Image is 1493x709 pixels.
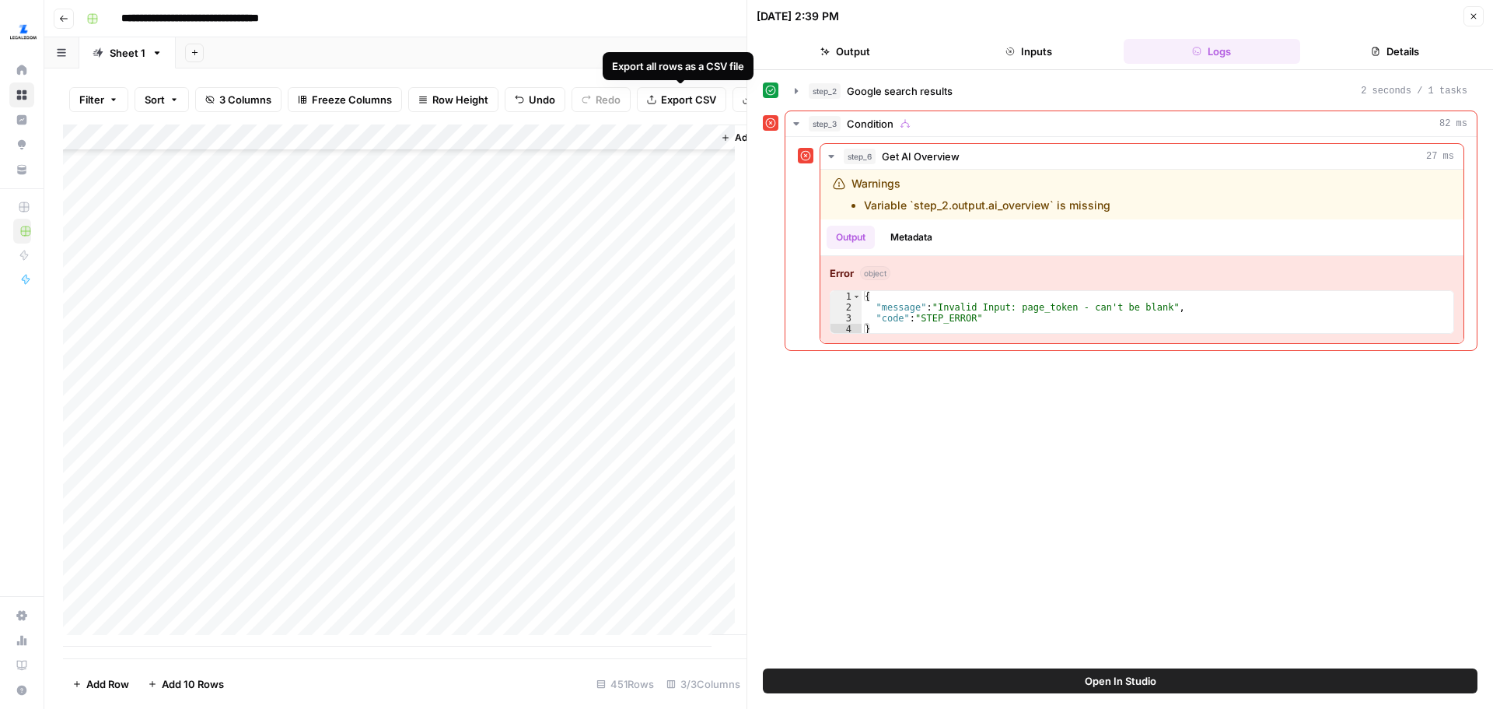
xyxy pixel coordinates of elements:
[138,672,233,697] button: Add 10 Rows
[1306,39,1484,64] button: Details
[847,116,893,132] span: Condition
[852,291,861,302] span: Toggle code folding, rows 1 through 4
[135,87,189,112] button: Sort
[312,92,392,107] span: Freeze Columns
[79,92,104,107] span: Filter
[432,92,488,107] span: Row Height
[757,39,934,64] button: Output
[847,83,953,99] span: Google search results
[9,628,34,653] a: Usage
[9,678,34,703] button: Help + Support
[1439,117,1467,131] span: 82 ms
[830,313,862,324] div: 3
[637,87,726,112] button: Export CSV
[612,58,744,74] div: Export all rows as a CSV file
[1361,84,1467,98] span: 2 seconds / 1 tasks
[1426,149,1454,163] span: 27 ms
[69,87,128,112] button: Filter
[145,92,165,107] span: Sort
[9,653,34,678] a: Learning Hub
[763,669,1477,693] button: Open In Studio
[820,144,1463,169] button: 27 ms
[110,45,145,61] div: Sheet 1
[596,92,621,107] span: Redo
[757,9,839,24] div: [DATE] 2:39 PM
[785,137,1477,350] div: 82 ms
[881,226,942,249] button: Metadata
[735,131,789,145] span: Add Column
[9,603,34,628] a: Settings
[882,149,960,164] span: Get AI Overview
[288,87,402,112] button: Freeze Columns
[785,111,1477,136] button: 82 ms
[408,87,498,112] button: Row Height
[860,266,890,280] span: object
[830,265,854,281] strong: Error
[9,107,34,132] a: Insights
[809,116,841,132] span: step_3
[79,37,176,68] a: Sheet 1
[830,324,862,335] div: 4
[63,672,138,697] button: Add Row
[851,176,1110,213] div: Warnings
[162,676,224,692] span: Add 10 Rows
[820,170,1463,343] div: 27 ms
[9,157,34,182] a: Your Data
[864,198,1110,213] li: Variable `step_2.output.ai_overview` is missing
[9,132,34,157] a: Opportunities
[9,18,37,46] img: LegalZoom Logo
[572,87,631,112] button: Redo
[195,87,281,112] button: 3 Columns
[715,128,795,148] button: Add Column
[661,92,716,107] span: Export CSV
[590,672,660,697] div: 451 Rows
[505,87,565,112] button: Undo
[219,92,271,107] span: 3 Columns
[940,39,1117,64] button: Inputs
[830,302,862,313] div: 2
[785,79,1477,104] button: 2 seconds / 1 tasks
[1085,673,1156,689] span: Open In Studio
[1124,39,1301,64] button: Logs
[86,676,129,692] span: Add Row
[809,83,841,99] span: step_2
[9,82,34,107] a: Browse
[529,92,555,107] span: Undo
[830,291,862,302] div: 1
[827,226,875,249] button: Output
[660,672,746,697] div: 3/3 Columns
[9,58,34,82] a: Home
[844,149,876,164] span: step_6
[9,12,34,51] button: Workspace: LegalZoom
